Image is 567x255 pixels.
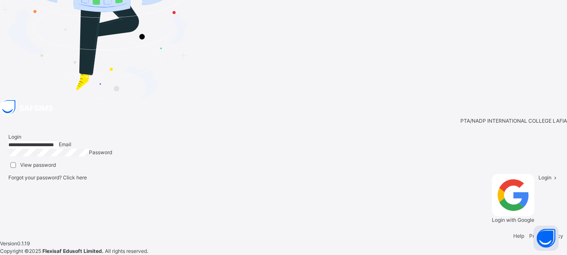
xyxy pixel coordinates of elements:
[529,233,563,239] a: Privacy Policy
[59,141,71,147] span: Email
[513,233,524,239] a: Help
[460,117,567,125] span: PTA/NADP INTERNATIONAL COLLEGE LAFIA
[20,161,56,169] label: View password
[538,174,551,181] span: Login
[492,174,534,216] img: google.396cfc9801f0270233282035f929180a.svg
[533,226,559,251] button: Open asap
[42,248,104,254] strong: Flexisaf Edusoft Limited.
[8,174,87,181] span: Forgot your password?
[8,134,21,140] span: Login
[89,149,112,155] span: Password
[63,174,87,181] a: Click here
[492,217,534,223] span: Login with Google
